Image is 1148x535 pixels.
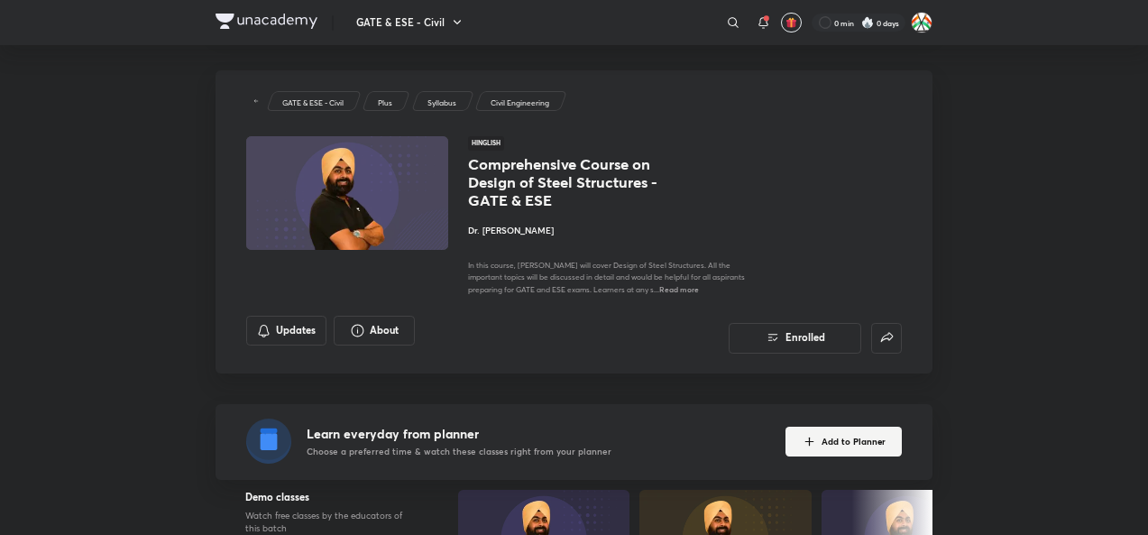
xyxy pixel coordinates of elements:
span: Hinglish [468,136,504,150]
span: In this course, [PERSON_NAME] will cover Design of Steel Structures. All the important topics wil... [468,260,745,294]
button: About [334,316,415,346]
p: Plus [379,97,393,108]
h5: Demo classes [245,490,417,505]
button: Updates [246,316,327,346]
a: Company Logo [216,14,317,32]
h4: Dr. [PERSON_NAME] [468,225,750,238]
span: Read more [659,284,699,294]
button: Enrolled [729,323,861,354]
p: Watch free classes by the educators of this batch [245,510,417,535]
button: GATE & ESE - Civil [349,10,473,35]
a: Civil Engineering [489,97,552,108]
p: GATE & ESE - Civil [282,97,344,108]
a: GATE & ESE - Civil [280,97,346,108]
img: Company Logo [216,14,317,29]
img: Abhishek kumar [911,12,932,33]
p: Civil Engineering [491,97,550,108]
button: avatar [781,13,801,32]
a: Plus [377,97,396,108]
button: Add to Planner [785,427,902,457]
h4: Learn everyday from planner [307,424,611,443]
h1: Comprehensive Course on Design of Steel Structures - GATE & ESE [468,155,675,209]
button: false [871,323,902,354]
a: Syllabus [426,97,459,108]
img: avatar [785,17,797,29]
p: Choose a preferred time & watch these classes right from your planner [307,446,611,459]
img: streak [861,16,874,29]
img: Thumbnail [243,135,449,252]
p: Syllabus [427,97,456,108]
